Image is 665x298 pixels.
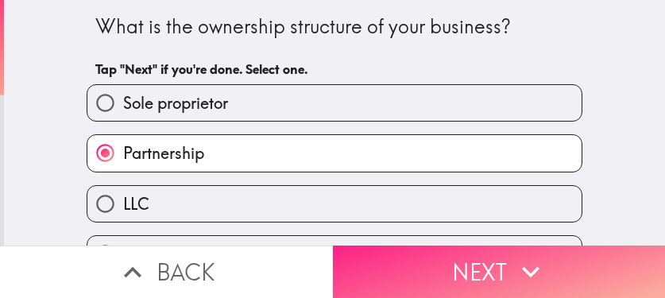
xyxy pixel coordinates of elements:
button: LLC [87,186,582,222]
h6: Tap "Next" if you're done. Select one. [95,60,574,78]
span: Sole proprietor [123,92,228,114]
button: Sole proprietor [87,85,582,121]
button: Partnership [87,135,582,171]
span: C Corp [123,243,175,265]
div: What is the ownership structure of your business? [95,14,574,41]
span: LLC [123,193,149,215]
button: C Corp [87,236,582,272]
span: Partnership [123,142,204,164]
